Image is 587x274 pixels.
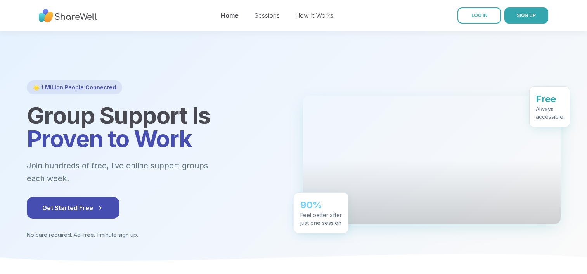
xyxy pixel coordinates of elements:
img: ShareWell Nav Logo [39,5,97,26]
a: How It Works [295,12,334,19]
span: LOG IN [471,12,487,18]
div: 90% [300,199,342,211]
div: Free [536,92,563,105]
a: Home [221,12,239,19]
div: Feel better after just one session [300,211,342,226]
div: Always accessible [536,105,563,120]
span: Get Started Free [42,203,104,212]
p: Join hundreds of free, live online support groups each week. [27,159,250,185]
h1: Group Support Is [27,104,284,150]
div: 🌟 1 Million People Connected [27,80,122,94]
a: Sessions [254,12,280,19]
p: No card required. Ad-free. 1 minute sign up. [27,231,284,239]
span: Proven to Work [27,125,192,152]
a: LOG IN [457,7,501,24]
span: SIGN UP [517,12,536,18]
button: SIGN UP [504,7,548,24]
button: Get Started Free [27,197,119,219]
